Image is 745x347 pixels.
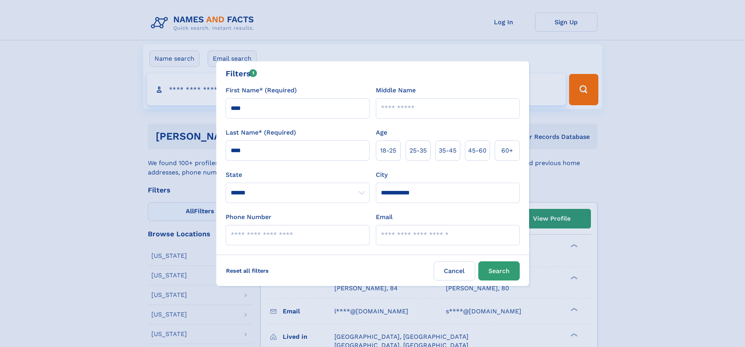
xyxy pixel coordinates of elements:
label: Email [376,212,393,222]
label: First Name* (Required) [226,86,297,95]
span: 35‑45 [439,146,456,155]
label: Age [376,128,387,137]
span: 45‑60 [468,146,486,155]
label: Reset all filters [221,261,274,280]
div: Filters [226,68,257,79]
label: Last Name* (Required) [226,128,296,137]
span: 60+ [501,146,513,155]
label: Phone Number [226,212,271,222]
label: Cancel [434,261,475,280]
span: 18‑25 [380,146,396,155]
span: 25‑35 [409,146,427,155]
label: City [376,170,388,180]
label: State [226,170,370,180]
button: Search [478,261,520,280]
label: Middle Name [376,86,416,95]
